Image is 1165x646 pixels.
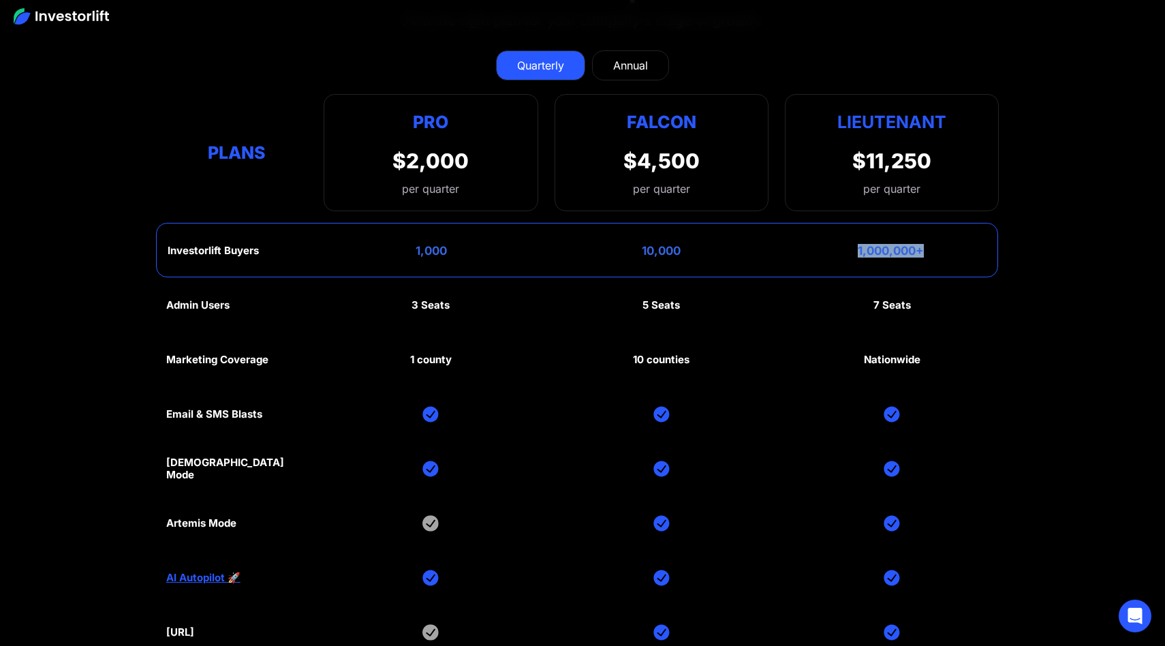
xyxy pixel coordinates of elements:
[168,245,259,257] div: Investorlift Buyers
[166,457,307,481] div: [DEMOGRAPHIC_DATA] Mode
[873,299,911,311] div: 7 Seats
[392,108,469,135] div: Pro
[642,244,681,258] div: 10,000
[166,626,194,639] div: [URL]
[166,517,236,529] div: Artemis Mode
[517,57,564,74] div: Quarterly
[627,108,696,135] div: Falcon
[1119,600,1151,632] div: Open Intercom Messenger
[166,572,240,584] a: AI Autopilot 🚀
[623,149,700,173] div: $4,500
[166,299,230,311] div: Admin Users
[166,408,262,420] div: Email & SMS Blasts
[633,181,690,197] div: per quarter
[852,149,931,173] div: $11,250
[837,112,946,132] strong: Lieutenant
[166,140,307,166] div: Plans
[864,354,920,366] div: Nationwide
[392,149,469,173] div: $2,000
[392,181,469,197] div: per quarter
[633,354,689,366] div: 10 counties
[411,299,450,311] div: 3 Seats
[613,57,648,74] div: Annual
[166,354,268,366] div: Marketing Coverage
[416,244,447,258] div: 1,000
[410,354,452,366] div: 1 county
[858,244,924,258] div: 1,000,000+
[863,181,920,197] div: per quarter
[642,299,680,311] div: 5 Seats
